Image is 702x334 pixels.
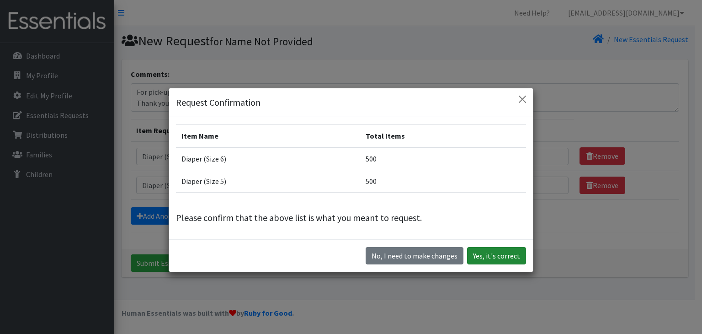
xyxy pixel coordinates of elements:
[467,247,526,264] button: Yes, it's correct
[176,96,261,109] h5: Request Confirmation
[515,92,530,107] button: Close
[366,247,463,264] button: No I need to make changes
[360,170,526,192] td: 500
[176,124,360,147] th: Item Name
[176,170,360,192] td: Diaper (Size 5)
[176,147,360,170] td: Diaper (Size 6)
[360,124,526,147] th: Total Items
[360,147,526,170] td: 500
[176,211,526,225] p: Please confirm that the above list is what you meant to request.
